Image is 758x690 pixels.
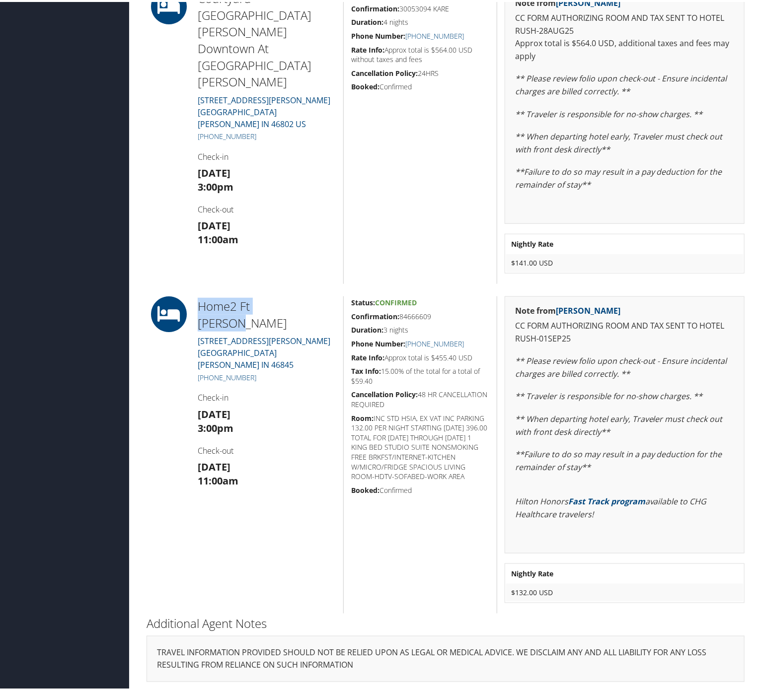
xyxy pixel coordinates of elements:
h4: Check-out [198,202,336,213]
h5: Confirmed [351,483,489,493]
p: TRAVEL INFORMATION PROVIDED SHOULD NOT BE RELIED UPON AS LEGAL OR MEDICAL ADVICE. WE DISCLAIM ANY... [157,644,734,670]
em: ** Please review folio upon check-out - Ensure incidental charges are billed correctly. ** [515,71,727,95]
em: ** Traveler is responsible for no-show charges. ** [515,389,703,400]
th: Nightly Rate [506,233,743,251]
strong: Rate Info: [351,43,384,53]
p: CC FORM AUTHORIZING ROOM AND TAX SENT TO HOTEL RUSH-28AUG25 Approx total is $564.0 USD, additiona... [515,10,734,61]
td: $141.00 USD [506,252,743,270]
h5: 30053094 KARE [351,2,489,12]
h5: 48 HR CANCELLATION REQUIRED [351,388,489,407]
h5: 4 nights [351,15,489,25]
em: ** When departing hotel early, Traveler must check out with front desk directly** [515,412,723,435]
em: ** Please review folio upon check-out - Ensure incidental charges are billed correctly. ** [515,353,727,377]
h5: 24HRS [351,67,489,76]
strong: 11:00am [198,231,238,244]
strong: Confirmation: [351,2,399,11]
strong: [DATE] [198,406,230,419]
strong: Confirmation: [351,310,399,319]
strong: Rate Info: [351,351,384,360]
strong: Booked: [351,483,379,493]
strong: 11:00am [198,472,238,485]
em: **Failure to do so may result in a pay deduction for the remainder of stay** [515,447,722,471]
strong: Cancellation Policy: [351,388,418,397]
h4: Check-in [198,390,336,401]
h5: 15.00% of the total for a total of $59.40 [351,364,489,384]
h4: Check-out [198,443,336,454]
a: [PHONE_NUMBER] [405,337,464,346]
strong: 3:00pm [198,178,233,192]
strong: Tax Info: [351,364,381,374]
strong: Booked: [351,80,379,89]
a: [PHONE_NUMBER] [198,130,256,139]
a: [PHONE_NUMBER] [198,371,256,380]
em: ** Traveler is responsible for no-show charges. ** [515,107,703,118]
a: [PHONE_NUMBER] [405,29,464,39]
strong: Room: [351,412,374,421]
em: ** When departing hotel early, Traveler must check out with front desk directly** [515,129,723,153]
h5: Confirmed [351,80,489,90]
h5: INC STD HSIA, EX VAT INC PARKING 132.00 PER NIGHT STARTING [DATE] 396.00 TOTAL FOR [DATE] THROUGH... [351,412,489,480]
h4: Check-in [198,149,336,160]
a: [STREET_ADDRESS][PERSON_NAME][GEOGRAPHIC_DATA][PERSON_NAME] IN 46802 US [198,93,330,128]
em: Hilton Honors available to CHG Healthcare travelers! [515,494,707,518]
strong: [DATE] [198,217,230,230]
strong: Cancellation Policy: [351,67,418,76]
a: [STREET_ADDRESS][PERSON_NAME][GEOGRAPHIC_DATA][PERSON_NAME] IN 46845 [198,334,330,368]
h5: 3 nights [351,323,489,333]
strong: Phone Number: [351,337,405,346]
th: Nightly Rate [506,563,743,581]
h2: Home2 Ft [PERSON_NAME] [198,296,336,329]
p: CC FORM AUTHORIZING ROOM AND TAX SENT TO HOTEL RUSH-01SEP25 [515,318,734,343]
strong: Duration: [351,15,383,25]
strong: Note from [515,303,620,314]
strong: [DATE] [198,458,230,472]
strong: 3:00pm [198,419,233,433]
h2: Additional Agent Notes [147,613,745,630]
h5: 84666609 [351,310,489,320]
a: Fast Track program [568,494,645,505]
em: **Failure to do so may result in a pay deduction for the remainder of stay** [515,164,722,188]
strong: Duration: [351,323,383,333]
td: $132.00 USD [506,582,743,600]
h5: Approx total is $455.40 USD [351,351,489,361]
strong: Phone Number: [351,29,405,39]
strong: Status: [351,296,375,305]
h5: Approx total is $564.00 USD without taxes and fees [351,43,489,63]
a: [PERSON_NAME] [556,303,620,314]
span: Confirmed [375,296,417,305]
strong: [DATE] [198,164,230,178]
